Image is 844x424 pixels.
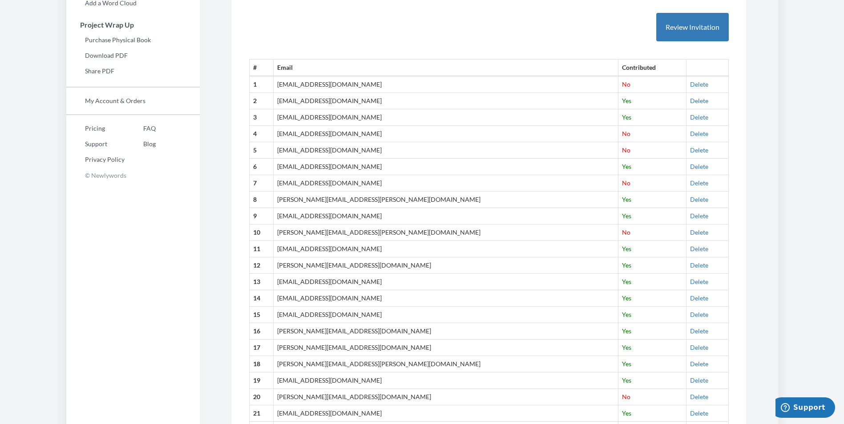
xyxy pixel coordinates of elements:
[67,21,200,29] h3: Project Wrap Up
[66,137,125,151] a: Support
[249,175,273,192] th: 7
[273,142,618,159] td: [EMAIL_ADDRESS][DOMAIN_NAME]
[249,372,273,389] th: 19
[622,163,631,170] span: Yes
[273,126,618,142] td: [EMAIL_ADDRESS][DOMAIN_NAME]
[690,261,708,269] a: Delete
[622,409,631,417] span: Yes
[690,113,708,121] a: Delete
[273,389,618,405] td: [PERSON_NAME][EMAIL_ADDRESS][DOMAIN_NAME]
[690,376,708,384] a: Delete
[273,192,618,208] td: [PERSON_NAME][EMAIL_ADDRESS][PERSON_NAME][DOMAIN_NAME]
[249,405,273,422] th: 21
[622,261,631,269] span: Yes
[249,323,273,340] th: 16
[622,228,630,236] span: No
[249,257,273,274] th: 12
[273,323,618,340] td: [PERSON_NAME][EMAIL_ADDRESS][DOMAIN_NAME]
[622,360,631,368] span: Yes
[622,196,631,203] span: Yes
[66,94,200,108] a: My Account & Orders
[273,208,618,224] td: [EMAIL_ADDRESS][DOMAIN_NAME]
[690,294,708,302] a: Delete
[622,311,631,318] span: Yes
[622,212,631,220] span: Yes
[690,327,708,335] a: Delete
[66,122,125,135] a: Pricing
[690,97,708,104] a: Delete
[249,241,273,257] th: 11
[622,327,631,335] span: Yes
[622,294,631,302] span: Yes
[622,113,631,121] span: Yes
[273,109,618,126] td: [EMAIL_ADDRESS][DOMAIN_NAME]
[622,146,630,154] span: No
[249,356,273,372] th: 18
[249,389,273,405] th: 20
[690,393,708,400] a: Delete
[125,122,156,135] a: FAQ
[622,80,630,88] span: No
[273,274,618,290] td: [EMAIL_ADDRESS][DOMAIN_NAME]
[690,80,708,88] a: Delete
[249,76,273,92] th: 1
[690,409,708,417] a: Delete
[273,307,618,323] td: [EMAIL_ADDRESS][DOMAIN_NAME]
[273,241,618,257] td: [EMAIL_ADDRESS][DOMAIN_NAME]
[273,224,618,241] td: [PERSON_NAME][EMAIL_ADDRESS][PERSON_NAME][DOMAIN_NAME]
[622,278,631,285] span: Yes
[273,257,618,274] td: [PERSON_NAME][EMAIL_ADDRESS][DOMAIN_NAME]
[66,49,200,62] a: Download PDF
[690,278,708,285] a: Delete
[249,192,273,208] th: 8
[66,168,200,182] p: © Newlywords
[273,372,618,389] td: [EMAIL_ADDRESS][DOMAIN_NAME]
[273,356,618,372] td: [PERSON_NAME][EMAIL_ADDRESS][PERSON_NAME][DOMAIN_NAME]
[273,290,618,307] td: [EMAIL_ADDRESS][DOMAIN_NAME]
[125,137,156,151] a: Blog
[249,126,273,142] th: 4
[249,290,273,307] th: 14
[273,60,618,76] th: Email
[690,228,708,236] a: Delete
[249,109,273,126] th: 3
[66,33,200,47] a: Purchase Physical Book
[690,196,708,203] a: Delete
[622,179,630,187] span: No
[273,76,618,92] td: [EMAIL_ADDRESS][DOMAIN_NAME]
[66,153,125,166] a: Privacy Policy
[622,97,631,104] span: Yes
[273,159,618,175] td: [EMAIL_ADDRESS][DOMAIN_NAME]
[690,311,708,318] a: Delete
[273,405,618,422] td: [EMAIL_ADDRESS][DOMAIN_NAME]
[622,344,631,351] span: Yes
[66,64,200,78] a: Share PDF
[249,340,273,356] th: 17
[690,360,708,368] a: Delete
[690,245,708,252] a: Delete
[622,245,631,252] span: Yes
[273,340,618,356] td: [PERSON_NAME][EMAIL_ADDRESS][DOMAIN_NAME]
[249,60,273,76] th: #
[690,146,708,154] a: Delete
[249,159,273,175] th: 6
[690,212,708,220] a: Delete
[273,93,618,109] td: [EMAIL_ADDRESS][DOMAIN_NAME]
[775,397,835,420] iframe: Opens a widget where you can chat to one of our agents
[618,60,686,76] th: Contributed
[656,13,729,42] button: Review Invitation
[622,376,631,384] span: Yes
[249,274,273,290] th: 13
[690,163,708,170] a: Delete
[690,130,708,137] a: Delete
[249,307,273,323] th: 15
[249,208,273,224] th: 9
[690,344,708,351] a: Delete
[273,175,618,192] td: [EMAIL_ADDRESS][DOMAIN_NAME]
[622,130,630,137] span: No
[690,179,708,187] a: Delete
[249,142,273,159] th: 5
[249,224,273,241] th: 10
[249,93,273,109] th: 2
